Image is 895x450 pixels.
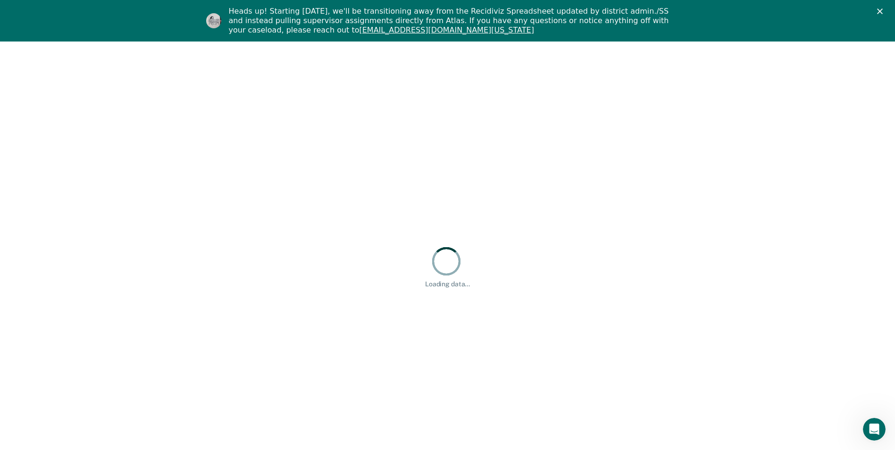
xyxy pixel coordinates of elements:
div: Loading data... [425,280,470,288]
iframe: Intercom live chat [863,418,886,441]
a: [EMAIL_ADDRESS][DOMAIN_NAME][US_STATE] [359,25,534,34]
img: Profile image for Kim [206,13,221,28]
div: Heads up! Starting [DATE], we'll be transitioning away from the Recidiviz Spreadsheet updated by ... [229,7,674,35]
div: Close [877,8,887,14]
